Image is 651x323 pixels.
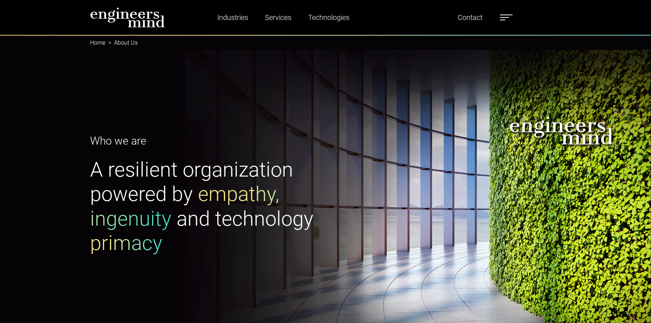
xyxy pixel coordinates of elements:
a: Industries [214,9,251,26]
img: logo [90,7,165,28]
span: empathy, ingenuity [90,182,279,230]
nav: breadcrumb [90,35,561,51]
li: About Us [105,39,138,47]
h1: A resilient organization powered by and technology [90,158,321,255]
a: Services [262,9,294,26]
a: Technologies [305,9,352,26]
a: Home [90,39,105,46]
a: Contact [455,9,485,26]
p: Who we are [90,133,321,149]
span: primacy [90,231,162,255]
